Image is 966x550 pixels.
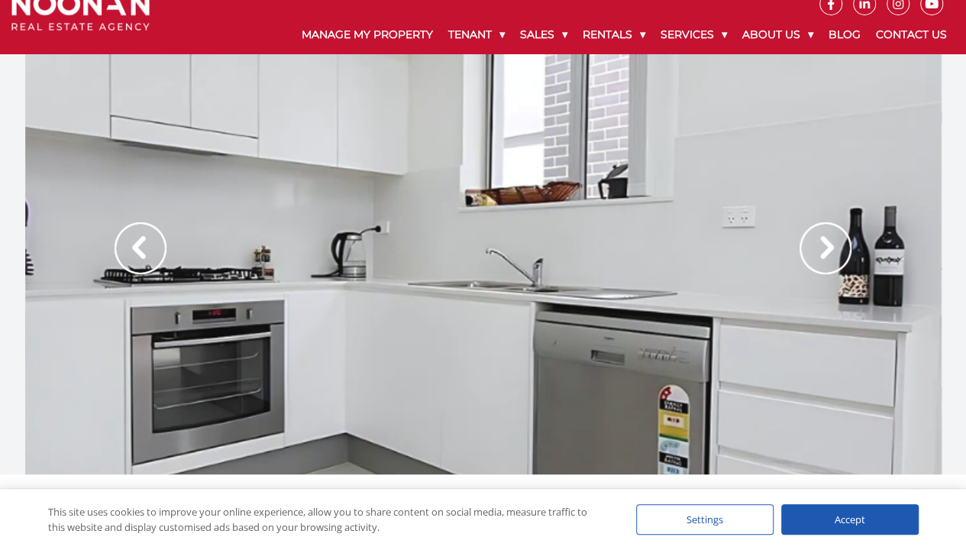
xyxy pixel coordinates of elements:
a: About Us [735,15,821,54]
img: Arrow slider [800,222,851,274]
div: Accept [781,504,919,535]
a: Rentals [575,15,653,54]
a: Sales [512,15,575,54]
a: Services [653,15,735,54]
div: This site uses cookies to improve your online experience, allow you to share content on social me... [48,504,606,535]
a: Contact Us [868,15,955,54]
a: Manage My Property [294,15,441,54]
img: Arrow slider [115,222,166,274]
div: Settings [636,504,774,535]
a: Tenant [441,15,512,54]
a: Blog [821,15,868,54]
